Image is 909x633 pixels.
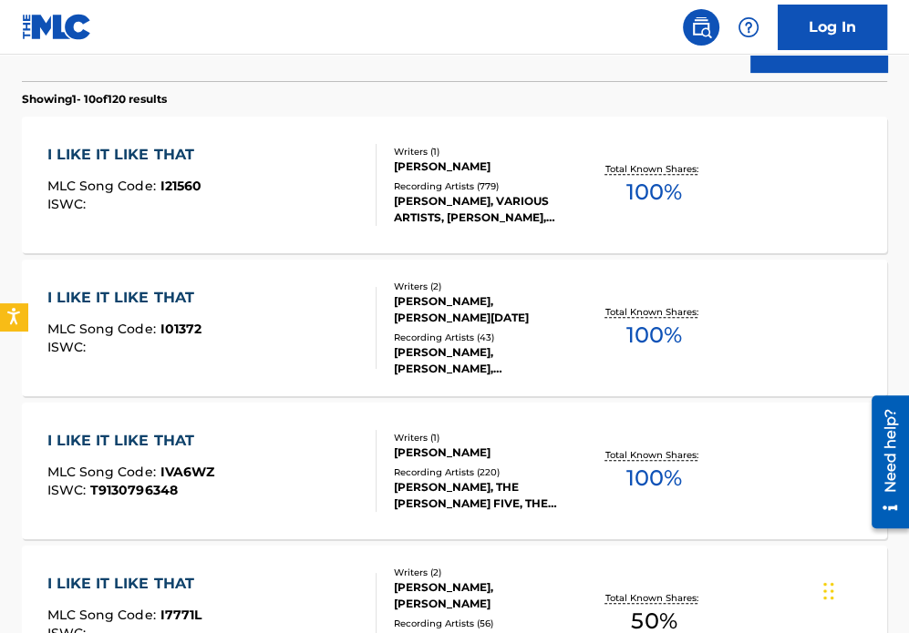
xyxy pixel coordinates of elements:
div: [PERSON_NAME], THE [PERSON_NAME] FIVE, THE [PERSON_NAME] FIVE, [PERSON_NAME], [PERSON_NAME] [394,479,582,512]
div: Recording Artists ( 56 ) [394,617,582,630]
div: Writers ( 1 ) [394,145,582,158]
span: ISWC : [47,339,90,355]
p: Total Known Shares: [605,162,703,176]
a: I LIKE IT LIKE THATMLC Song Code:IVA6WZISWC:T9130796348Writers (1)[PERSON_NAME]Recording Artists ... [22,403,887,539]
p: Total Known Shares: [605,448,703,462]
iframe: Resource Center [858,389,909,536]
div: Writers ( 2 ) [394,280,582,293]
div: [PERSON_NAME], [PERSON_NAME][DATE] [394,293,582,326]
div: I LIKE IT LIKE THAT [47,287,202,309]
span: ISWC : [47,482,90,498]
p: Total Known Shares: [605,305,703,319]
a: Public Search [683,9,719,46]
span: MLC Song Code : [47,321,160,337]
span: MLC Song Code : [47,607,160,623]
div: I LIKE IT LIKE THAT [47,573,202,595]
span: I7771L [160,607,201,623]
div: [PERSON_NAME], [PERSON_NAME], [PERSON_NAME] AND HIS BAND, [PERSON_NAME], [PERSON_NAME] [394,344,582,377]
span: MLC Song Code : [47,178,160,194]
p: Total Known Shares: [605,591,703,605]
div: Recording Artists ( 779 ) [394,179,582,193]
div: Writers ( 1 ) [394,431,582,444]
div: Drag [823,564,834,618]
span: T9130796348 [90,482,177,498]
span: I01372 [160,321,201,337]
span: 100 % [626,462,682,495]
p: Showing 1 - 10 of 120 results [22,91,167,107]
div: Recording Artists ( 43 ) [394,331,582,344]
div: Writers ( 2 ) [394,566,582,579]
a: I LIKE IT LIKE THATMLC Song Code:I21560ISWC:Writers (1)[PERSON_NAME]Recording Artists (779)[PERSO... [22,117,887,253]
span: I21560 [160,178,201,194]
div: [PERSON_NAME], [PERSON_NAME] [394,579,582,612]
img: search [690,16,712,38]
span: ISWC : [47,196,90,212]
span: 100 % [626,319,682,352]
div: [PERSON_NAME] [394,158,582,175]
iframe: Chat Widget [818,546,909,633]
div: I LIKE IT LIKE THAT [47,430,213,452]
a: Log In [778,5,887,50]
img: MLC Logo [22,14,92,40]
div: [PERSON_NAME] [394,444,582,461]
span: 100 % [626,176,682,209]
div: Recording Artists ( 220 ) [394,465,582,479]
span: MLC Song Code : [47,464,160,480]
div: I LIKE IT LIKE THAT [47,144,202,166]
span: IVA6WZ [160,464,213,480]
img: help [738,16,759,38]
div: Help [730,9,767,46]
a: I LIKE IT LIKE THATMLC Song Code:I01372ISWC:Writers (2)[PERSON_NAME], [PERSON_NAME][DATE]Recordin... [22,260,887,396]
div: [PERSON_NAME], VARIOUS ARTISTS, [PERSON_NAME], [PERSON_NAME], [PERSON_NAME], [PERSON_NAME], [PERS... [394,193,582,226]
